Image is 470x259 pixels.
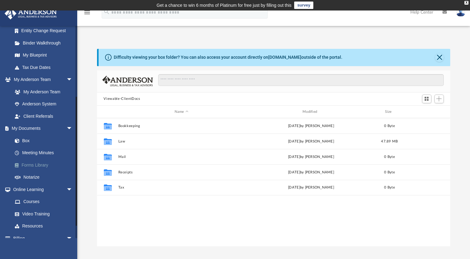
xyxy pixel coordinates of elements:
[104,96,140,102] button: Viewable-ClientDocs
[118,139,245,143] button: Law
[118,124,245,128] button: Bookkeeping
[9,171,82,184] a: Notarize
[9,25,82,37] a: Entity Change Request
[9,98,79,110] a: Anderson System
[9,159,82,171] a: Forms Library
[118,186,245,190] button: Tax
[9,86,76,98] a: My Anderson Team
[9,196,79,208] a: Courses
[9,49,79,62] a: My Blueprint
[384,124,395,128] span: 0 Byte
[456,8,465,17] img: User Pic
[103,8,110,15] i: search
[158,74,443,86] input: Search files and folders
[248,170,374,175] div: [DATE] by [PERSON_NAME]
[248,139,374,144] div: [DATE] by [PERSON_NAME]
[248,123,374,129] div: [DATE] by [PERSON_NAME]
[114,54,342,61] div: Difficulty viewing your box folder? You can also access your account directly on outside of the p...
[4,183,79,196] a: Online Learningarrow_drop_down
[100,109,115,115] div: id
[9,134,79,147] a: Box
[9,110,79,122] a: Client Referrals
[9,220,79,232] a: Resources
[4,232,82,244] a: Billingarrow_drop_down
[248,109,375,115] div: Modified
[377,109,402,115] div: Size
[384,186,395,189] span: 0 Byte
[118,170,245,174] button: Receipts
[66,232,79,245] span: arrow_drop_down
[384,155,395,159] span: 0 Byte
[422,95,431,103] button: Switch to Grid View
[248,154,374,160] div: [DATE] by [PERSON_NAME]
[294,2,313,9] a: survey
[434,95,444,103] button: Add
[464,1,468,5] div: close
[4,74,79,86] a: My Anderson Teamarrow_drop_down
[118,109,245,115] div: Name
[3,7,59,19] img: Anderson Advisors Platinum Portal
[9,61,82,74] a: Tax Due Dates
[384,171,395,174] span: 0 Byte
[66,122,79,135] span: arrow_drop_down
[381,140,398,143] span: 47.89 MB
[9,37,82,49] a: Binder Walkthrough
[66,74,79,86] span: arrow_drop_down
[404,109,448,115] div: id
[83,9,91,16] i: menu
[248,185,374,191] div: [DATE] by [PERSON_NAME]
[97,118,451,246] div: grid
[157,2,292,9] div: Get a chance to win 6 months of Platinum for free just by filling out this
[435,53,444,62] button: Close
[9,147,82,159] a: Meeting Minutes
[83,12,91,16] a: menu
[9,208,76,220] a: Video Training
[268,55,301,60] a: [DOMAIN_NAME]
[66,183,79,196] span: arrow_drop_down
[4,122,82,135] a: My Documentsarrow_drop_down
[118,155,245,159] button: Mail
